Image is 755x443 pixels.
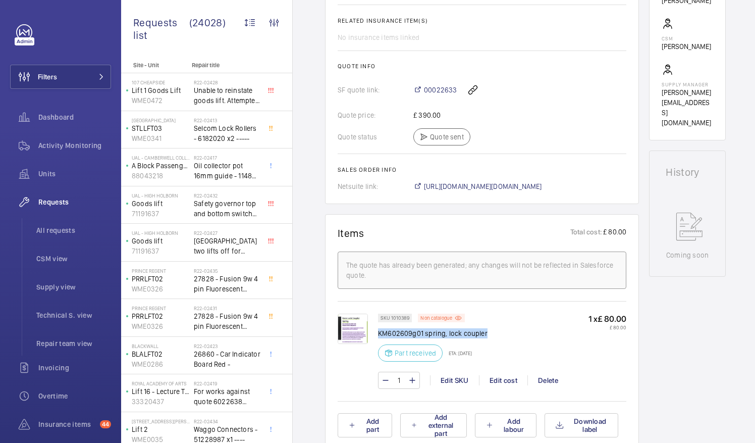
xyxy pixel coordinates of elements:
[194,230,260,236] h2: R22-02427
[132,274,190,284] p: PRRLFT02
[194,161,260,181] span: Oil collector pot 16mm guide - 11482 x2
[666,250,709,260] p: Coming soon
[194,85,260,106] span: Unable to reinstate goods lift. Attempted to swap control boards with PL2, no difference. Technic...
[132,359,190,369] p: WME0286
[36,282,111,292] span: Supply view
[194,380,260,386] h2: R22-02419
[381,316,409,320] p: SKU 1010389
[662,81,713,87] p: Supply manager
[588,324,626,330] p: £ 80.00
[413,181,542,191] a: [URL][DOMAIN_NAME][DOMAIN_NAME]
[132,305,190,311] p: Prince Regent
[338,314,368,344] img: o8OQBXL_kJlDGG2MpPnY6csujOtAO5WojOT5gD5gfLjlnw3-.png
[662,87,713,128] p: [PERSON_NAME][EMAIL_ADDRESS][DOMAIN_NAME]
[194,192,260,199] h2: R22-02432
[443,350,472,356] p: ETA: [DATE]
[194,199,260,219] span: Safety governor top and bottom switches not working from an immediate defect. Lift passenger lift...
[132,95,190,106] p: WME0472
[378,328,488,338] p: KM602609g01 spring, lock coupler
[38,197,111,207] span: Requests
[38,169,111,179] span: Units
[100,420,111,428] span: 44
[479,375,527,385] div: Edit cost
[666,167,709,177] h1: History
[400,413,467,437] button: Add external part
[588,314,626,324] p: 1 x £ 80.00
[338,63,626,70] h2: Quote info
[132,424,190,434] p: Lift 2
[424,85,457,95] span: 00022633
[194,117,260,123] h2: R22-02413
[475,413,537,437] button: Add labour
[194,418,260,424] h2: R22-02434
[36,254,111,264] span: CSM view
[132,418,190,424] p: [STREET_ADDRESS][PERSON_NAME]
[194,155,260,161] h2: R22-02417
[194,274,260,294] span: 27828 - Fusion 9w 4 pin Fluorescent Lamp / Bulb - Used on Prince regent lift No2 car top test con...
[36,310,111,320] span: Technical S. view
[132,311,190,321] p: PRRLFT02
[133,16,189,41] span: Requests list
[132,230,190,236] p: UAL - High Holborn
[194,79,260,85] h2: R22-02428
[194,268,260,274] h2: R22-02435
[338,413,392,437] button: Add part
[132,123,190,133] p: STLLFT03
[132,349,190,359] p: BLALFT02
[194,305,260,311] h2: R22-02431
[420,316,452,320] p: Non catalogue
[194,236,260,256] span: [GEOGRAPHIC_DATA] two lifts off for safety governor rope switches at top and bottom. Immediate de...
[132,133,190,143] p: WME0341
[346,260,618,280] div: The quote has already been generated; any changes will not be reflected in Salesforce quote.
[194,386,260,407] span: For works against quote 6022638 @£2197.00
[194,349,260,369] span: 26860 - Car Indicator Board Red -
[132,321,190,331] p: WME0326
[132,397,190,407] p: 33320437
[395,348,436,358] p: Part received
[570,227,602,239] p: Total cost:
[545,413,618,437] button: Download label
[132,192,190,199] p: UAL - High Holborn
[132,209,190,219] p: 71191637
[38,72,57,82] span: Filters
[132,85,190,95] p: Lift 1 Goods Lift
[430,375,479,385] div: Edit SKU
[338,227,364,239] h1: Items
[121,62,188,69] p: Site - Unit
[36,338,111,349] span: Repair team view
[424,181,542,191] span: [URL][DOMAIN_NAME][DOMAIN_NAME]
[132,161,190,171] p: A Block Passenger Lift 2 (B) L/H
[132,343,190,349] p: Blackwall
[194,343,260,349] h2: R22-02423
[132,386,190,397] p: Lift 16 - Lecture Theater Disabled Lift ([PERSON_NAME]) ([GEOGRAPHIC_DATA] )
[132,171,190,181] p: 88043218
[413,85,457,95] a: 00022633
[194,123,260,143] span: Selcom Lock Rollers - 6182020 x2 -----
[38,140,111,151] span: Activity Monitoring
[527,375,568,385] div: Delete
[662,41,711,52] p: [PERSON_NAME]
[36,225,111,235] span: All requests
[338,166,626,173] h2: Sales order info
[132,246,190,256] p: 71191637
[132,79,190,85] p: 107 Cheapside
[132,380,190,386] p: royal academy of arts
[194,311,260,331] span: 27828 - Fusion 9w 4 pin Fluorescent Lamp / Bulb - Used on Prince regent lift No2 car top test con...
[38,363,111,373] span: Invoicing
[602,227,626,239] p: £ 80.00
[38,419,96,429] span: Insurance items
[38,112,111,122] span: Dashboard
[132,268,190,274] p: Prince Regent
[38,391,111,401] span: Overtime
[132,199,190,209] p: Goods lift
[132,236,190,246] p: Goods lift
[132,155,190,161] p: UAL - Camberwell College of Arts
[192,62,258,69] p: Repair title
[132,284,190,294] p: WME0326
[10,65,111,89] button: Filters
[132,117,190,123] p: [GEOGRAPHIC_DATA]
[662,35,711,41] p: CSM
[338,17,626,24] h2: Related insurance item(s)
